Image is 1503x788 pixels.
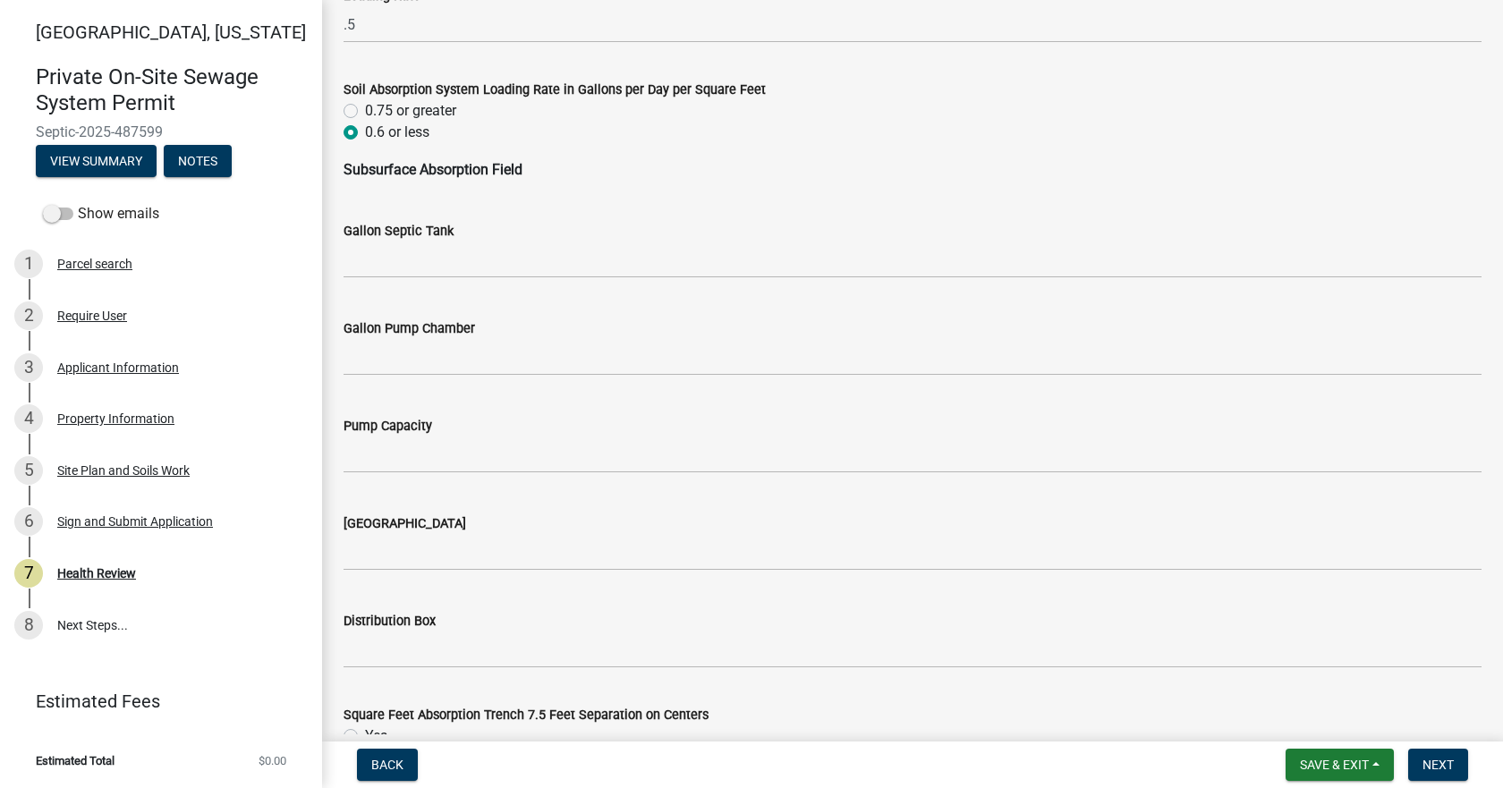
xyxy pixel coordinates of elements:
[365,122,429,143] label: 0.6 or less
[344,709,709,722] label: Square Feet Absorption Trench 7.5 Feet Separation on Centers
[1408,749,1468,781] button: Next
[43,203,159,225] label: Show emails
[14,507,43,536] div: 6
[344,161,522,178] strong: Subsurface Absorption Field
[57,361,179,374] div: Applicant Information
[57,309,127,322] div: Require User
[57,567,136,580] div: Health Review
[57,515,213,528] div: Sign and Submit Application
[14,353,43,382] div: 3
[14,404,43,433] div: 4
[14,301,43,330] div: 2
[164,145,232,177] button: Notes
[36,145,157,177] button: View Summary
[14,250,43,278] div: 1
[344,323,475,335] label: Gallon Pump Chamber
[1300,758,1369,772] span: Save & Exit
[357,749,418,781] button: Back
[14,683,293,719] a: Estimated Fees
[344,420,432,433] label: Pump Capacity
[14,611,43,640] div: 8
[57,464,190,477] div: Site Plan and Soils Work
[344,615,436,628] label: Distribution Box
[36,755,115,767] span: Estimated Total
[164,155,232,169] wm-modal-confirm: Notes
[36,64,308,116] h4: Private On-Site Sewage System Permit
[36,123,286,140] span: Septic-2025-487599
[14,559,43,588] div: 7
[1422,758,1454,772] span: Next
[344,225,454,238] label: Gallon Septic Tank
[57,258,132,270] div: Parcel search
[1286,749,1394,781] button: Save & Exit
[14,456,43,485] div: 5
[36,155,157,169] wm-modal-confirm: Summary
[344,84,766,97] label: Soil Absorption System Loading Rate in Gallons per Day per Square Feet
[365,725,387,747] label: Yes
[365,100,456,122] label: 0.75 or greater
[36,21,306,43] span: [GEOGRAPHIC_DATA], [US_STATE]
[57,412,174,425] div: Property Information
[259,755,286,767] span: $0.00
[371,758,403,772] span: Back
[344,518,466,530] label: [GEOGRAPHIC_DATA]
